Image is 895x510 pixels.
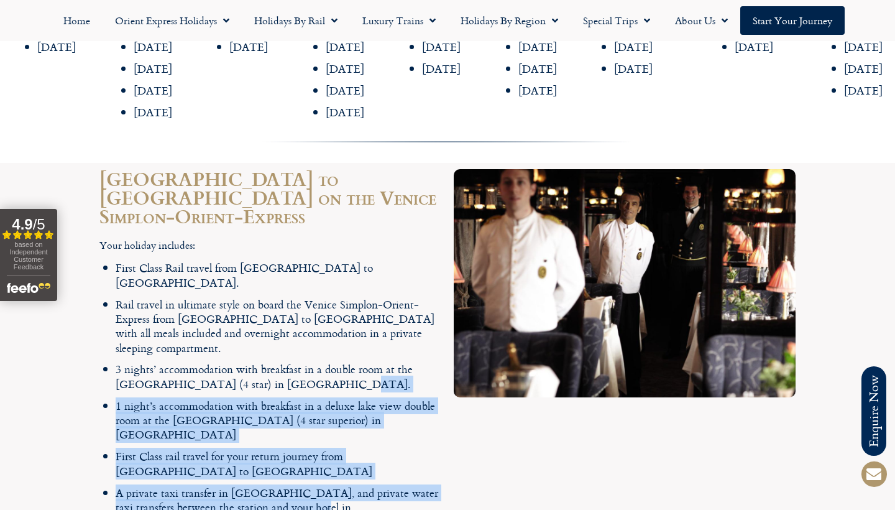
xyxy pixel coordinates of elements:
a: About Us [663,6,740,35]
li: [DATE] [844,62,873,76]
li: 3 nights’ accommodation with breakfast in a double room at the [GEOGRAPHIC_DATA] (4 star) in [GEO... [116,362,441,391]
a: Start your Journey [740,6,845,35]
a: Special Trips [571,6,663,35]
li: [DATE] [326,40,393,54]
li: First Class rail travel for your return journey from [GEOGRAPHIC_DATA] to [GEOGRAPHIC_DATA] [116,449,441,478]
nav: Menu [6,6,889,35]
li: [DATE] [422,40,490,54]
li: [DATE] [422,62,490,76]
li: [DATE] [518,40,586,54]
li: [DATE] [229,40,297,54]
a: Orient Express Holidays [103,6,242,35]
li: [DATE] [134,105,201,119]
li: [DATE] [735,40,815,54]
li: First Class Rail travel from [GEOGRAPHIC_DATA] to [GEOGRAPHIC_DATA]. [116,261,441,290]
li: [DATE] [518,62,586,76]
li: [DATE] [134,62,201,76]
a: Luxury Trains [350,6,448,35]
li: [DATE] [37,40,105,54]
li: [DATE] [614,40,706,54]
li: [DATE] [518,83,586,98]
li: [DATE] [844,40,873,54]
li: 1 night’s accommodation with breakfast in a deluxe lake view double room at the [GEOGRAPHIC_DATA]... [116,399,441,442]
p: Your holiday includes: [99,238,441,254]
li: [DATE] [326,105,393,119]
li: Rail travel in ultimate style on board the Venice Simplon-Orient-Express from [GEOGRAPHIC_DATA] t... [116,297,441,355]
h2: [GEOGRAPHIC_DATA] to [GEOGRAPHIC_DATA] on the Venice Simplon-Orient-Express [99,169,441,225]
img: venice-simplon-orient-express [454,169,796,397]
a: Home [51,6,103,35]
li: [DATE] [844,83,873,98]
li: [DATE] [134,83,201,98]
a: Holidays by Region [448,6,571,35]
li: [DATE] [326,83,393,98]
a: Holidays by Rail [242,6,350,35]
li: [DATE] [134,40,201,54]
li: [DATE] [326,62,393,76]
li: [DATE] [614,62,706,76]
